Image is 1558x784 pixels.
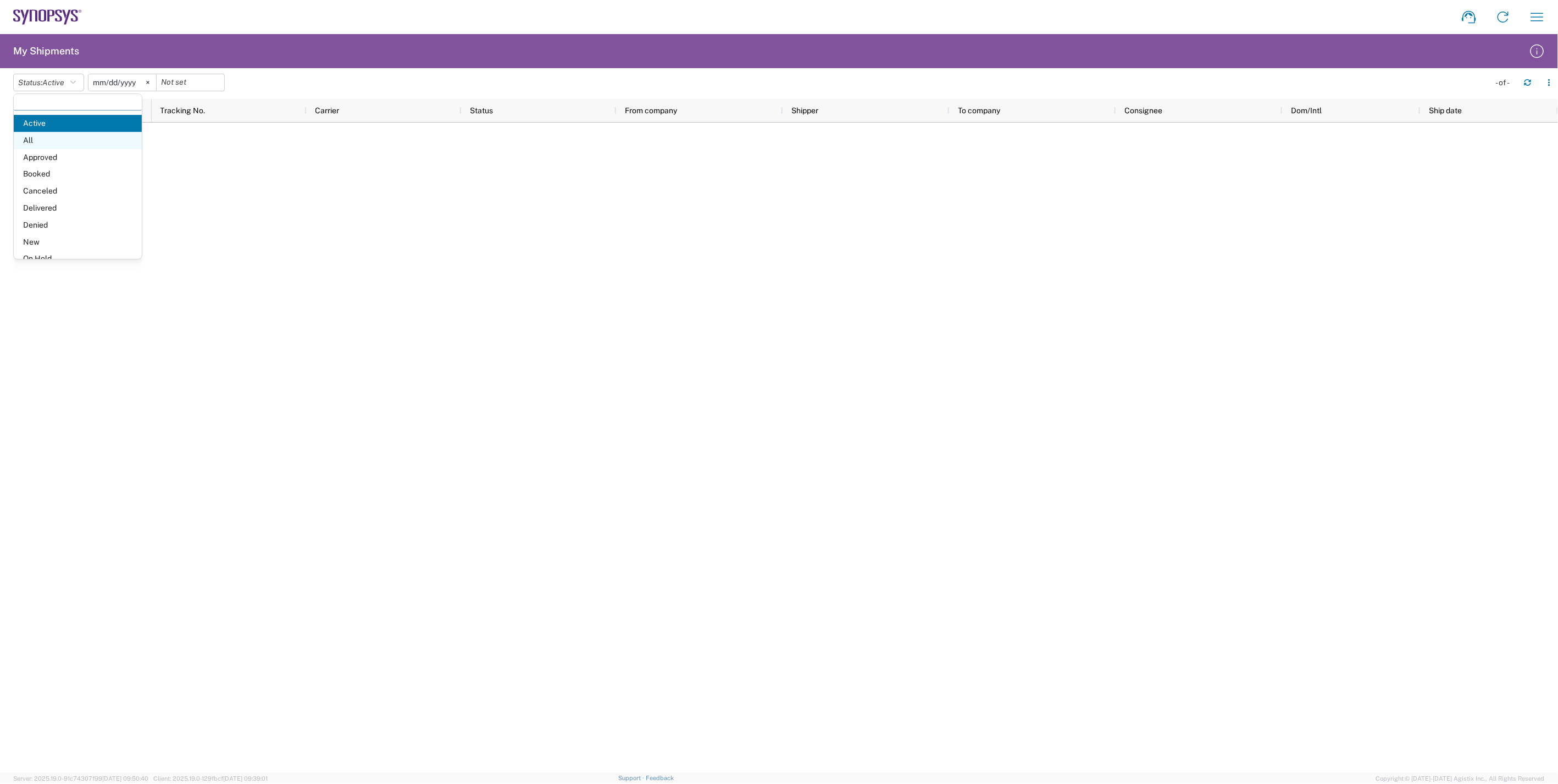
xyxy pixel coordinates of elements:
input: Not set [157,74,224,91]
a: Feedback [646,775,674,781]
span: [DATE] 09:50:40 [102,775,148,782]
span: Tracking No. [160,106,206,115]
span: Shipper [792,106,819,115]
span: Carrier [315,106,340,115]
span: Copyright © [DATE]-[DATE] Agistix Inc., All Rights Reserved [1376,774,1545,783]
span: On Hold [14,250,142,267]
a: Support [618,775,646,781]
span: Dom/Intl [1291,106,1322,115]
span: All [14,132,142,149]
span: Client: 2025.19.0-129fbcf [153,775,268,782]
span: Server: 2025.19.0-91c74307f99 [13,775,148,782]
button: Status:Active [13,74,84,91]
h2: My Shipments [13,45,79,58]
span: Active [42,78,64,87]
span: To company [958,106,1001,115]
input: Not set [88,74,156,91]
span: Status [470,106,494,115]
span: Active [14,115,142,132]
div: - of - [1496,78,1515,87]
span: From company [625,106,678,115]
span: Canceled [14,183,142,200]
span: Ship date [1429,106,1462,115]
span: Denied [14,217,142,234]
span: Delivered [14,200,142,217]
span: Booked [14,165,142,183]
span: New [14,234,142,251]
span: Approved [14,149,142,166]
span: Consignee [1125,106,1163,115]
span: [DATE] 09:39:01 [223,775,268,782]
